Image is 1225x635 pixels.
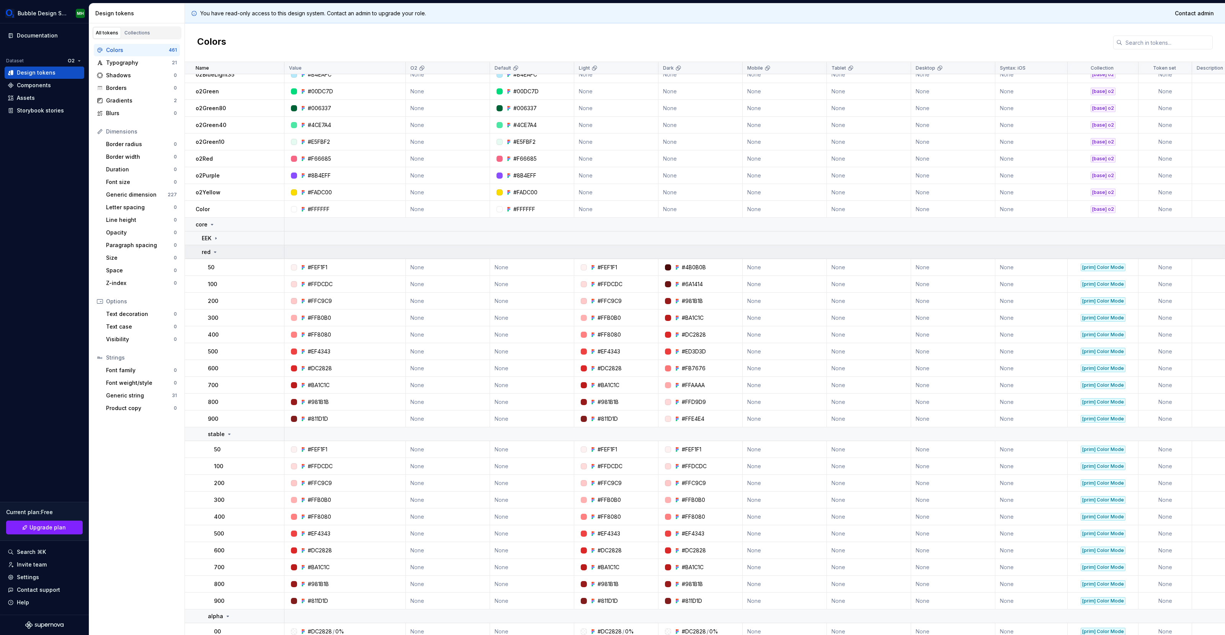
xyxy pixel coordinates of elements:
div: #F66685 [308,155,331,163]
div: Assets [17,94,35,102]
a: Generic string31 [103,389,180,402]
div: #6A1414 [682,280,703,288]
td: None [574,201,658,218]
div: Design tokens [95,10,181,17]
td: None [658,117,743,134]
td: None [743,293,827,309]
td: None [1138,184,1192,201]
div: #FADC00 [308,189,332,196]
div: 0 [174,255,177,261]
td: None [1138,293,1192,309]
div: 0 [174,367,177,373]
div: #FF8080 [598,331,621,339]
td: None [490,293,574,309]
a: Settings [5,571,84,583]
a: Visibility0 [103,333,180,345]
div: Gradients [106,97,174,104]
td: None [911,167,995,184]
div: Colors [106,46,169,54]
div: 0 [174,230,177,236]
div: Visibility [106,335,174,343]
td: None [827,326,911,343]
div: #00DC7D [308,88,333,95]
a: Generic dimension227 [103,189,180,201]
div: 0 [174,267,177,274]
div: Options [106,298,177,305]
td: None [827,259,911,276]
button: Bubble Design SystemMH [2,5,87,21]
td: None [995,184,1068,201]
td: None [827,293,911,309]
td: None [995,259,1068,276]
div: #B4EAFC [513,71,537,78]
div: #B4EAFC [308,71,332,78]
td: None [995,309,1068,326]
td: None [911,326,995,343]
p: You have read-only access to this design system. Contact an admin to upgrade your role. [200,10,426,17]
td: None [743,134,827,150]
div: #E5FBF2 [513,138,536,146]
td: None [995,150,1068,167]
td: None [827,83,911,100]
td: None [827,117,911,134]
td: None [574,100,658,117]
div: 0 [174,154,177,160]
div: [base] o2 [1091,205,1116,213]
a: Font size0 [103,176,180,188]
div: #FFFFFF [308,205,330,213]
div: Blurs [106,109,174,117]
div: Components [17,81,51,89]
td: None [743,66,827,83]
div: [base] o2 [1091,71,1116,78]
div: #FFDCDC [598,280,622,288]
td: None [827,150,911,167]
td: None [574,184,658,201]
a: Supernova Logo [25,621,64,629]
div: [base] o2 [1091,88,1116,95]
div: Font weight/style [106,379,174,387]
p: Token set [1153,65,1176,71]
td: None [406,309,490,326]
td: None [574,83,658,100]
a: Shadows0 [94,69,180,81]
div: Product copy [106,404,174,412]
div: Text decoration [106,310,174,318]
div: 2 [174,98,177,104]
td: None [911,259,995,276]
div: 461 [169,47,177,53]
td: None [911,134,995,150]
td: None [743,184,827,201]
div: [prim] Color Mode [1081,297,1125,305]
td: None [995,117,1068,134]
div: Paragraph spacing [106,241,174,249]
p: o2Purple [196,172,220,179]
div: [prim] Color Mode [1081,264,1125,271]
td: None [743,326,827,343]
td: None [658,83,743,100]
div: Border width [106,153,174,161]
span: O2 [68,58,75,64]
td: None [743,309,827,326]
td: None [406,276,490,293]
button: Upgrade plan [6,521,83,534]
div: Settings [17,573,39,581]
a: Product copy0 [103,402,180,414]
td: None [406,326,490,343]
div: [base] o2 [1091,189,1116,196]
p: o2Green10 [196,138,224,146]
div: Borders [106,84,174,92]
p: 100 [208,280,217,288]
td: None [827,100,911,117]
a: Space0 [103,264,180,277]
div: Collections [124,30,150,36]
td: None [406,100,490,117]
div: 0 [174,141,177,147]
div: 0 [174,110,177,116]
td: None [406,150,490,167]
td: None [406,134,490,150]
td: None [1138,167,1192,184]
td: None [743,150,827,167]
td: None [1138,326,1192,343]
td: None [827,184,911,201]
td: None [574,150,658,167]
